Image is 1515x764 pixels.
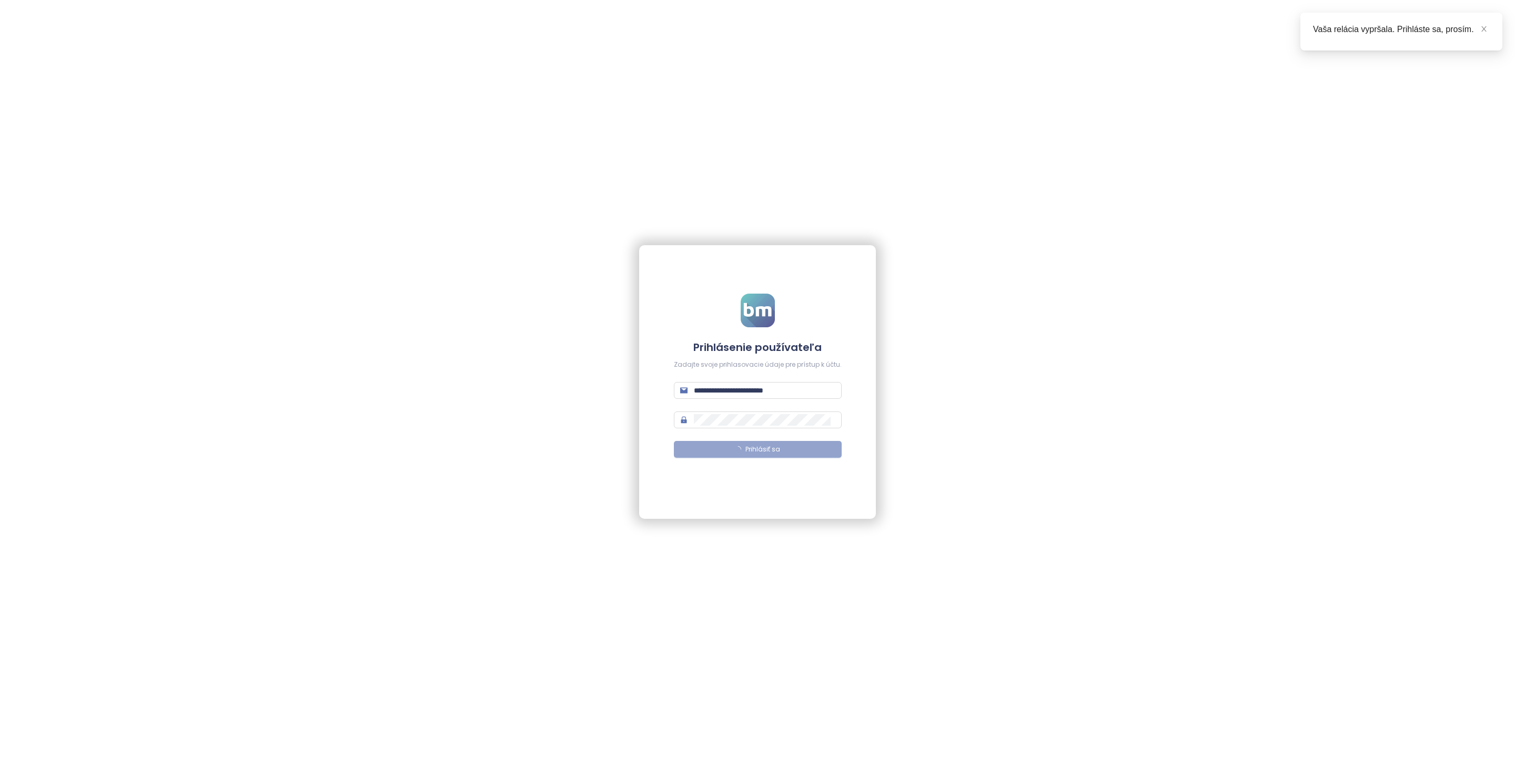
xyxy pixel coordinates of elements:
button: Prihlásiť sa [674,441,842,458]
div: Vaša relácia vypršala. Prihláste sa, prosím. [1313,23,1490,36]
span: lock [680,416,688,424]
h4: Prihlásenie používateľa [674,340,842,355]
span: close [1480,25,1488,33]
span: loading [735,446,741,453]
span: Prihlásiť sa [745,445,780,455]
div: Zadajte svoje prihlasovacie údaje pre prístup k účtu. [674,360,842,370]
span: mail [680,387,688,394]
img: logo [741,294,775,327]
